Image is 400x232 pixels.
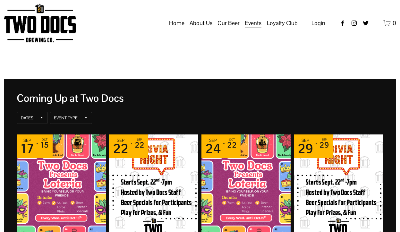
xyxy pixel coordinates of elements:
[17,134,53,158] div: Event dates: September 17 - October 15
[245,17,261,29] a: folder dropdown
[17,92,383,104] div: Coming Up at Two Docs
[267,17,298,29] a: folder dropdown
[311,18,325,29] a: Login
[205,138,221,143] div: Sep
[298,138,313,143] div: Sep
[21,143,34,154] div: 17
[319,141,329,149] div: 29
[135,138,144,141] div: Sep
[383,19,396,27] a: 0 items in cart
[217,18,240,29] span: Our Beer
[339,20,346,26] a: Facebook
[21,116,33,121] div: Dates
[135,141,144,149] div: 22
[362,20,369,26] a: twitter-unauth
[113,138,128,143] div: Sep
[40,138,49,141] div: Oct
[227,141,237,149] div: 22
[267,18,298,29] span: Loyalty Club
[54,116,78,121] div: Event Type
[298,143,313,154] div: 29
[4,4,76,42] img: Two Docs Brewing Co.
[393,19,396,27] span: 0
[169,17,184,29] a: Home
[205,143,221,154] div: 24
[319,138,329,141] div: Sep
[294,134,333,158] div: Event dates: September 29 - September 29
[190,18,212,29] span: About Us
[21,138,34,143] div: Sep
[217,17,240,29] a: folder dropdown
[190,17,212,29] a: folder dropdown
[109,134,148,158] div: Event dates: September 22 - September 22
[40,141,49,149] div: 15
[245,18,261,29] span: Events
[201,134,241,158] div: Event dates: September 24 - October 22
[113,143,128,154] div: 22
[311,19,325,27] span: Login
[227,138,237,141] div: Oct
[351,20,357,26] a: instagram-unauth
